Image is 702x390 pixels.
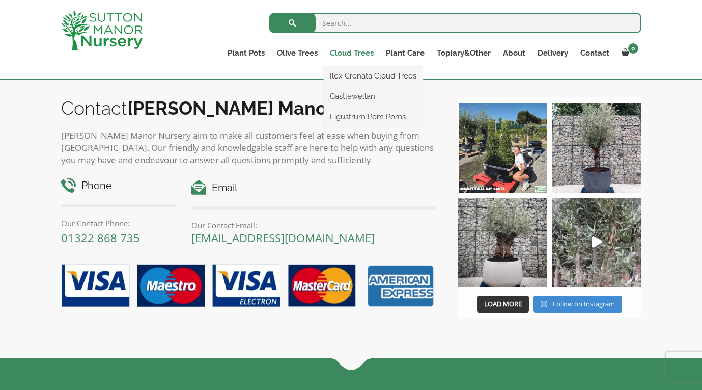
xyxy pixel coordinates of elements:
a: Ligustrum Pom Poms [324,109,423,124]
a: 0 [615,46,641,60]
h4: Email [191,180,437,196]
p: [PERSON_NAME] Manor Nursery aim to make all customers feel at ease when buying from [GEOGRAPHIC_D... [61,129,438,166]
a: Contact [574,46,615,60]
a: Topiary&Other [431,46,497,60]
a: Castlewellan [324,89,423,104]
img: A beautiful multi-stem Spanish Olive tree potted in our luxurious fibre clay pots 😍😍 [552,103,641,193]
a: Ilex Crenata Cloud Trees [324,68,423,84]
a: Plant Care [380,46,431,60]
a: Delivery [531,46,574,60]
img: New arrivals Monday morning of beautiful olive trees 🤩🤩 The weather is beautiful this summer, gre... [552,198,641,287]
h4: Phone [61,178,177,194]
img: Our elegant & picturesque Angustifolia Cones are an exquisite addition to your Bay Tree collectio... [458,103,547,193]
p: Our Contact Email: [191,219,437,231]
a: [EMAIL_ADDRESS][DOMAIN_NAME] [191,230,375,245]
a: Olive Trees [271,46,324,60]
span: Load More [484,299,522,308]
b: [PERSON_NAME] Manor Nursery [127,97,408,119]
a: Plant Pots [221,46,271,60]
input: Search... [269,13,641,33]
span: Follow on Instagram [553,299,615,308]
span: 0 [628,43,638,54]
p: Our Contact Phone: [61,217,177,229]
a: Cloud Trees [324,46,380,60]
svg: Instagram [541,300,547,308]
a: Instagram Follow on Instagram [533,296,622,313]
svg: Play [592,236,602,248]
img: logo [61,10,143,50]
button: Load More [477,296,529,313]
img: Check out this beauty we potted at our nursery today ❤️‍🔥 A huge, ancient gnarled Olive tree plan... [458,198,547,287]
a: 01322 868 735 [61,230,140,245]
h2: Contact [61,97,438,119]
a: About [497,46,531,60]
img: payment-options.png [53,258,438,315]
a: Play [552,198,641,287]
